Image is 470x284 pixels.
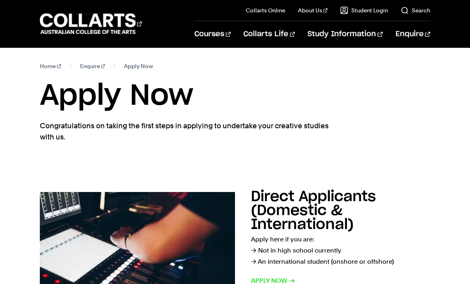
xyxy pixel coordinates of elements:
[396,21,430,47] a: Enquire
[80,61,105,72] a: Enquire
[340,6,388,14] a: Student Login
[40,78,430,114] h1: Apply Now
[40,61,61,72] a: Home
[40,120,331,143] p: Congratulations on taking the first steps in applying to undertake your creative studies with us.
[251,234,430,267] p: Apply here if you are: → Not in high school currently → An international student (onshore or offs...
[246,6,285,14] a: Collarts Online
[243,21,295,47] a: Collarts Life
[298,6,327,14] a: About Us
[251,190,376,232] h2: Direct Applicants (Domestic & International)
[307,21,382,47] a: Study Information
[124,61,153,72] span: Apply Now
[40,12,142,35] div: Go to homepage
[194,21,231,47] a: Courses
[401,6,430,14] a: Search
